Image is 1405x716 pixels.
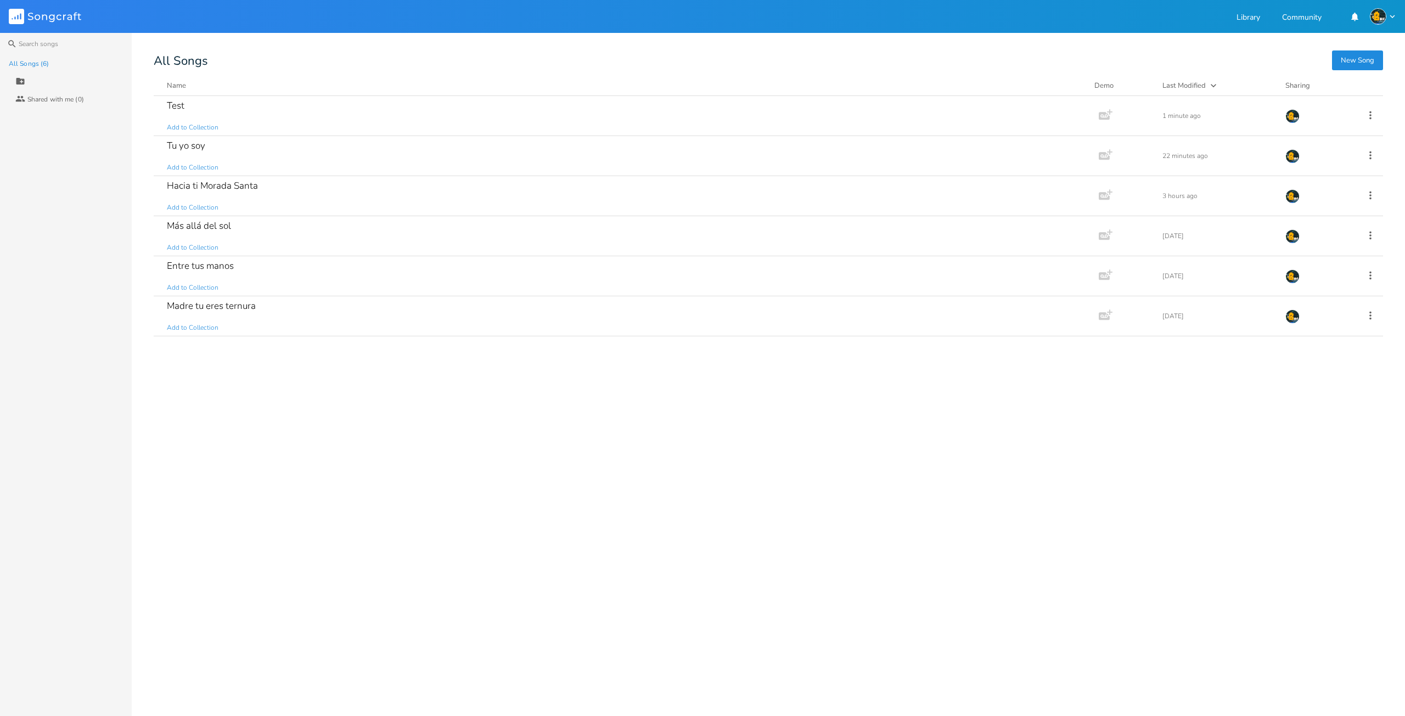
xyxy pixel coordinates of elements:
[167,101,184,110] div: Test
[1162,153,1272,159] div: 22 minutes ago
[1285,109,1300,123] img: Luis Gerardo Bonilla Ramírez
[167,181,258,190] div: Hacia ti Morada Santa
[167,123,218,132] span: Add to Collection
[167,323,218,332] span: Add to Collection
[167,283,218,292] span: Add to Collection
[167,243,218,252] span: Add to Collection
[167,141,205,150] div: Tu yo soy
[1162,81,1206,91] div: Last Modified
[1370,8,1386,25] img: Luis Gerardo Bonilla Ramírez
[167,301,256,311] div: Madre tu eres ternura
[167,81,186,91] div: Name
[1162,233,1272,239] div: [DATE]
[1285,229,1300,244] img: Luis Gerardo Bonilla Ramírez
[1162,80,1272,91] button: Last Modified
[1094,80,1149,91] div: Demo
[1285,269,1300,284] img: Luis Gerardo Bonilla Ramírez
[1285,309,1300,324] img: Luis Gerardo Bonilla Ramírez
[167,203,218,212] span: Add to Collection
[1162,313,1272,319] div: [DATE]
[1282,14,1322,23] a: Community
[167,80,1081,91] button: Name
[1162,112,1272,119] div: 1 minute ago
[27,96,84,103] div: Shared with me (0)
[1285,189,1300,204] img: Luis Gerardo Bonilla Ramírez
[1285,80,1351,91] div: Sharing
[1285,149,1300,164] img: Luis Gerardo Bonilla Ramírez
[1237,14,1260,23] a: Library
[1162,193,1272,199] div: 3 hours ago
[167,261,234,270] div: Entre tus manos
[9,60,49,67] div: All Songs (6)
[1332,50,1383,70] button: New Song
[1162,273,1272,279] div: [DATE]
[167,163,218,172] span: Add to Collection
[167,221,231,230] div: Más allá del sol
[154,55,1383,67] div: All Songs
